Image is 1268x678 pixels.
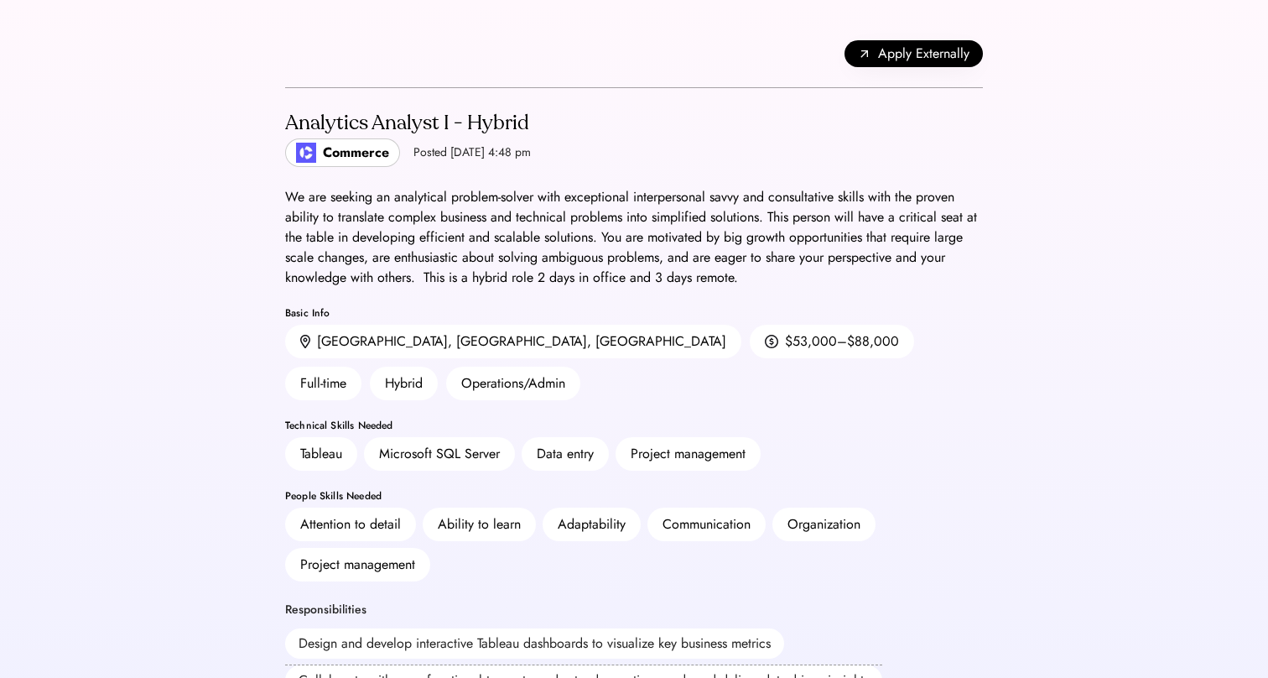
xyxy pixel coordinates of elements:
[631,444,746,464] div: Project management
[663,514,751,535] div: Communication
[285,110,531,137] div: Analytics Analyst I - Hybrid
[787,514,860,535] div: Organization
[558,514,626,535] div: Adaptability
[285,628,784,659] div: Design and develop interactive Tableau dashboards to visualize key business metrics
[285,420,983,430] div: Technical Skills Needed
[300,335,310,349] img: location.svg
[438,514,521,535] div: Ability to learn
[300,444,342,464] div: Tableau
[446,367,580,400] div: Operations/Admin
[844,40,983,67] button: Apply Externally
[285,187,983,288] div: We are seeking an analytical problem-solver with exceptional interpersonal savvy and consultative...
[379,444,500,464] div: Microsoft SQL Server
[323,143,389,163] div: Commerce
[370,367,438,400] div: Hybrid
[285,491,983,501] div: People Skills Needed
[785,331,899,352] div: $53,000–$88,000
[296,143,316,163] img: poweredbycommerce_logo.jpeg
[317,331,726,352] div: [GEOGRAPHIC_DATA], [GEOGRAPHIC_DATA], [GEOGRAPHIC_DATA]
[285,308,983,318] div: Basic Info
[300,555,415,575] div: Project management
[878,44,969,64] span: Apply Externally
[413,144,531,161] div: Posted [DATE] 4:48 pm
[765,334,778,349] img: money.svg
[300,514,401,535] div: Attention to detail
[285,367,361,400] div: Full-time
[285,602,366,618] div: Responsibilities
[537,444,594,464] div: Data entry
